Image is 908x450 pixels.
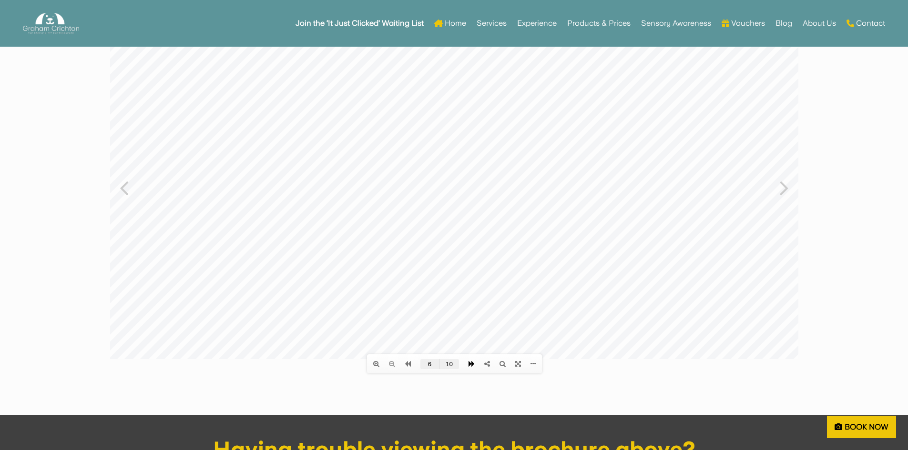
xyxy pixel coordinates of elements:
[420,365,426,371] i: More
[477,5,507,42] a: Services
[803,5,836,42] a: About Us
[263,365,269,371] i: Zoom in
[296,20,424,27] strong: Join the ‘It Just Clicked’ Waiting List
[310,363,330,373] input: 1
[330,363,349,373] input: 1
[847,5,885,42] a: Contact
[775,5,792,42] a: Blog
[405,365,411,371] i: Full screen
[358,365,365,371] i: Next page
[641,5,711,42] a: Sensory Awareness
[23,10,79,37] img: Graham Crichton Photography Logo
[374,365,380,371] i: Share
[722,5,765,42] a: Vouchers
[517,5,557,42] a: Experience
[434,5,466,42] a: Home
[296,5,424,42] a: Join the ‘It Just Clicked’ Waiting List
[670,179,679,204] i: Next page
[389,365,396,371] i: Search
[567,5,631,42] a: Products & Prices
[827,416,896,438] a: Book Now
[295,365,301,371] i: Previous page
